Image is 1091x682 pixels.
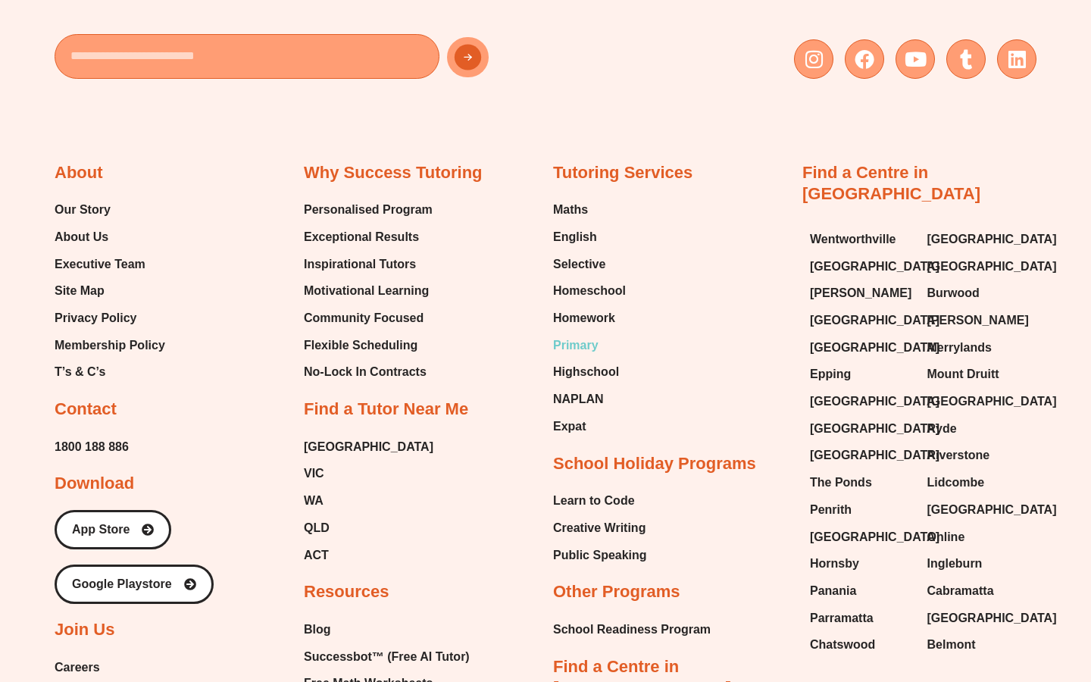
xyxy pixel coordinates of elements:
[802,163,980,204] a: Find a Centre in [GEOGRAPHIC_DATA]
[55,361,165,383] a: T’s & C’s
[927,552,1030,575] a: Ingleburn
[927,580,1030,602] a: Cabramatta
[927,471,985,494] span: Lidcombe
[304,280,429,302] span: Motivational Learning
[810,228,896,251] span: Wentworthville
[553,618,711,641] a: School Readiness Program
[304,618,485,641] a: Blog
[304,280,433,302] a: Motivational Learning
[553,544,647,567] span: Public Speaking
[304,307,424,330] span: Community Focused
[927,607,1057,630] span: [GEOGRAPHIC_DATA]
[553,490,647,512] a: Learn to Code
[927,228,1057,251] span: [GEOGRAPHIC_DATA]
[55,361,105,383] span: T’s & C’s
[304,646,470,668] span: Successbot™ (Free AI Tutor)
[810,444,912,467] a: [GEOGRAPHIC_DATA]
[304,517,433,540] a: QLD
[55,656,100,679] span: Careers
[810,418,939,440] span: [GEOGRAPHIC_DATA]
[72,524,130,536] span: App Store
[927,255,1057,278] span: [GEOGRAPHIC_DATA]
[553,517,647,540] a: Creative Writing
[55,307,137,330] span: Privacy Policy
[553,388,626,411] a: NAPLAN
[927,228,1030,251] a: [GEOGRAPHIC_DATA]
[304,517,330,540] span: QLD
[304,253,416,276] span: Inspirational Tutors
[810,580,856,602] span: Panania
[55,199,165,221] a: Our Story
[304,334,417,357] span: Flexible Scheduling
[927,444,1030,467] a: Riverstone
[304,226,419,249] span: Exceptional Results
[810,552,859,575] span: Hornsby
[553,307,626,330] a: Homework
[927,526,965,549] span: Online
[304,544,329,567] span: ACT
[55,253,165,276] a: Executive Team
[927,444,990,467] span: Riverstone
[553,388,604,411] span: NAPLAN
[810,580,912,602] a: Panania
[810,309,939,332] span: [GEOGRAPHIC_DATA]
[810,607,874,630] span: Parramatta
[553,307,615,330] span: Homework
[304,361,433,383] a: No-Lock In Contracts
[810,228,912,251] a: Wentworthville
[927,255,1030,278] a: [GEOGRAPHIC_DATA]
[55,565,214,604] a: Google Playstore
[810,363,851,386] span: Epping
[810,471,872,494] span: The Ponds
[810,607,912,630] a: Parramatta
[304,199,433,221] a: Personalised Program
[553,253,605,276] span: Selective
[304,618,331,641] span: Blog
[927,552,983,575] span: Ingleburn
[810,552,912,575] a: Hornsby
[304,436,433,458] a: [GEOGRAPHIC_DATA]
[553,517,646,540] span: Creative Writing
[553,361,626,383] a: Highschool
[927,499,1057,521] span: [GEOGRAPHIC_DATA]
[553,280,626,302] a: Homeschool
[810,471,912,494] a: The Ponds
[304,253,433,276] a: Inspirational Tutors
[810,255,939,278] span: [GEOGRAPHIC_DATA]
[927,634,976,656] span: Belmont
[553,490,635,512] span: Learn to Code
[927,309,1030,332] a: [PERSON_NAME]
[304,581,389,603] h2: Resources
[927,282,980,305] span: Burwood
[927,309,1029,332] span: [PERSON_NAME]
[55,226,165,249] a: About Us
[927,607,1030,630] a: [GEOGRAPHIC_DATA]
[553,453,756,475] h2: School Holiday Programs
[304,399,468,421] h2: Find a Tutor Near Me
[810,282,911,305] span: [PERSON_NAME]
[55,280,165,302] a: Site Map
[304,490,324,512] span: WA
[55,473,134,495] h2: Download
[1015,609,1091,682] iframe: Chat Widget
[55,199,111,221] span: Our Story
[55,34,538,86] form: New Form
[810,634,875,656] span: Chatswood
[927,390,1057,413] span: [GEOGRAPHIC_DATA]
[55,253,145,276] span: Executive Team
[553,226,626,249] a: English
[55,510,171,549] a: App Store
[55,399,117,421] h2: Contact
[553,253,626,276] a: Selective
[553,361,619,383] span: Highschool
[810,309,912,332] a: [GEOGRAPHIC_DATA]
[304,490,433,512] a: WA
[304,361,427,383] span: No-Lock In Contracts
[55,436,129,458] a: 1800 188 886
